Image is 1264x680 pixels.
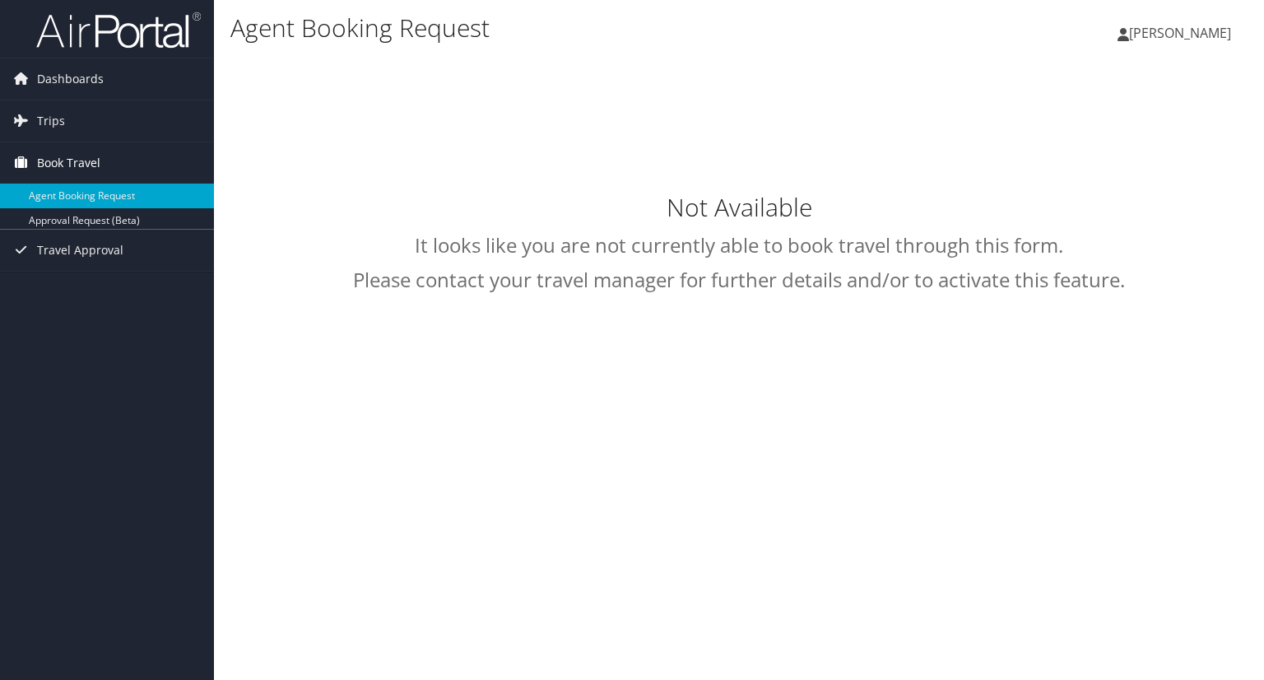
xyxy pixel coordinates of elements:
[233,190,1245,225] h1: Not Available
[37,100,65,142] span: Trips
[233,231,1245,259] h2: It looks like you are not currently able to book travel through this form.
[37,230,123,271] span: Travel Approval
[1118,8,1248,58] a: [PERSON_NAME]
[37,58,104,100] span: Dashboards
[1129,24,1231,42] span: [PERSON_NAME]
[36,11,201,49] img: airportal-logo.png
[230,11,908,45] h1: Agent Booking Request
[37,142,100,184] span: Book Travel
[233,266,1245,294] h2: Please contact your travel manager for further details and/or to activate this feature.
